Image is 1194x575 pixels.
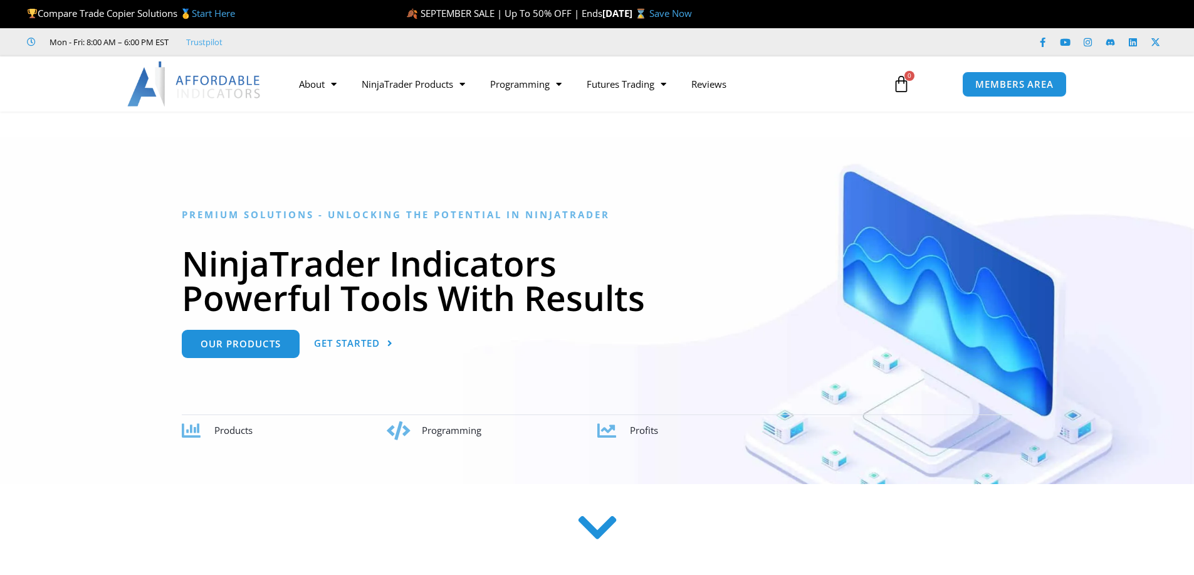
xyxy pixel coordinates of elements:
a: Save Now [649,7,692,19]
nav: Menu [286,70,878,98]
a: Get Started [314,330,393,358]
span: 0 [904,71,914,81]
a: Programming [478,70,574,98]
span: Profits [630,424,658,436]
a: MEMBERS AREA [962,71,1067,97]
span: Programming [422,424,481,436]
a: Our Products [182,330,300,358]
h6: Premium Solutions - Unlocking the Potential in NinjaTrader [182,209,1012,221]
span: Mon - Fri: 8:00 AM – 6:00 PM EST [46,34,169,50]
a: Reviews [679,70,739,98]
a: 0 [874,66,929,102]
span: Compare Trade Copier Solutions 🥇 [27,7,235,19]
h1: NinjaTrader Indicators Powerful Tools With Results [182,246,1012,315]
a: About [286,70,349,98]
a: NinjaTrader Products [349,70,478,98]
a: Start Here [192,7,235,19]
span: Products [214,424,253,436]
strong: [DATE] ⌛ [602,7,649,19]
a: Futures Trading [574,70,679,98]
span: Get Started [314,339,380,348]
span: 🍂 SEPTEMBER SALE | Up To 50% OFF | Ends [406,7,602,19]
img: 🏆 [28,9,37,18]
span: Our Products [201,339,281,349]
img: LogoAI | Affordable Indicators – NinjaTrader [127,61,262,107]
a: Trustpilot [186,34,223,50]
span: MEMBERS AREA [975,80,1054,89]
